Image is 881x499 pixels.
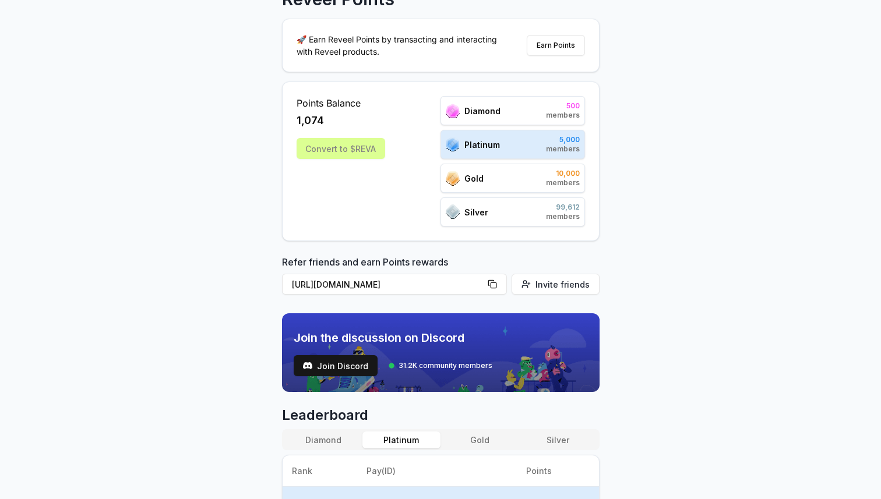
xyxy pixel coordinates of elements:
[517,455,599,487] th: Points
[464,105,501,117] span: Diamond
[446,204,460,220] img: ranks_icon
[464,206,488,218] span: Silver
[282,406,600,424] span: Leaderboard
[546,203,580,212] span: 99,612
[357,455,517,487] th: Pay(ID)
[317,360,368,372] span: Join Discord
[446,171,460,186] img: ranks_icon
[546,169,580,178] span: 10,000
[546,178,580,187] span: members
[294,330,492,346] span: Join the discussion on Discord
[546,135,580,144] span: 5,000
[464,139,500,151] span: Platinum
[282,313,600,392] img: discord_banner
[282,255,600,299] div: Refer friends and earn Points rewards
[294,355,378,376] a: testJoin Discord
[297,96,385,110] span: Points Balance
[303,361,312,370] img: test
[399,361,492,370] span: 31.2K community members
[527,35,585,56] button: Earn Points
[512,274,600,295] button: Invite friends
[546,101,580,111] span: 500
[464,172,484,185] span: Gold
[297,112,324,129] span: 1,074
[546,212,580,221] span: members
[440,431,519,448] button: Gold
[546,111,580,120] span: members
[535,278,590,291] span: Invite friends
[519,431,597,448] button: Silver
[284,431,362,448] button: Diamond
[446,104,460,118] img: ranks_icon
[546,144,580,154] span: members
[297,33,506,58] p: 🚀 Earn Reveel Points by transacting and interacting with Reveel products.
[362,431,440,448] button: Platinum
[282,274,507,295] button: [URL][DOMAIN_NAME]
[446,137,460,152] img: ranks_icon
[294,355,378,376] button: Join Discord
[283,455,357,487] th: Rank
